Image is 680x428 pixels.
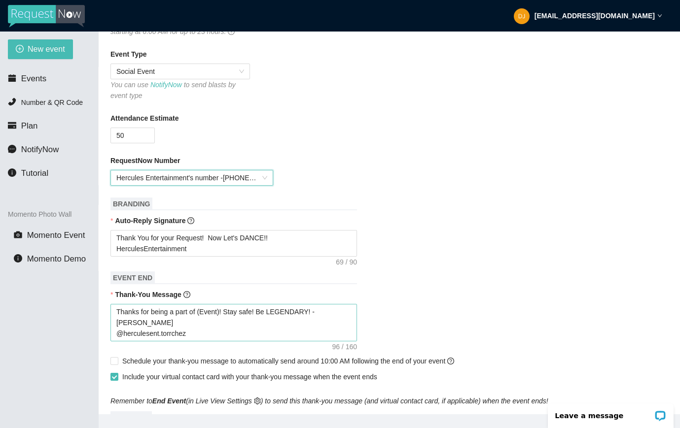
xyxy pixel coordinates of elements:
span: calendar [8,74,16,82]
b: Auto-Reply Signature [115,217,185,225]
span: EVENT END [110,271,155,284]
span: Tutorial [21,168,48,178]
span: Hercules Entertainment's number - [PHONE_NUMBER] [116,170,267,185]
span: BRANDING [110,198,152,210]
span: message [8,145,16,153]
span: camera [14,230,22,239]
textarea: Thank You for your Request! Now Let's DANCE!! HerculesEntertainment [110,230,357,257]
span: Plan [21,121,38,131]
span: Momento Event [27,230,85,240]
img: 1888ceddb938043c24f00366dbc084e2 [514,8,530,24]
strong: [EMAIL_ADDRESS][DOMAIN_NAME] [535,12,655,20]
img: RequestNow [8,5,85,28]
span: down [657,13,662,18]
span: Number & QR Code [21,99,83,106]
span: Events [21,74,46,83]
span: question-circle [187,217,194,224]
span: Include your virtual contact card with your thank-you message when the event ends [122,373,377,381]
span: Momento Demo [27,254,86,263]
textarea: Thanks for being a part of (Event)! Stay safe! Be LEGENDARY! -[PERSON_NAME] @herculesent.torrchez [110,304,357,341]
span: question-circle [447,358,454,364]
a: NotifyNow [150,81,182,89]
span: phone [8,98,16,106]
span: setting [254,397,261,404]
b: RequestNow Number [110,155,180,166]
b: End Event [152,397,186,405]
span: Schedule your thank-you message to automatically send around 10:00 AM following the end of your e... [122,357,454,365]
span: NotifyNow [21,145,59,154]
span: info-circle [14,254,22,263]
span: question-circle [228,28,235,35]
i: Remember to (in Live View Settings ) to send this thank-you message (and virtual contact card, if... [110,397,548,405]
b: Thank-You Message [115,291,181,298]
span: New event [28,43,65,55]
span: credit-card [8,121,16,130]
b: Event Type [110,49,147,60]
span: Social Event [116,64,244,79]
span: question-circle [183,291,190,298]
span: FEATURES [110,411,152,424]
span: plus-circle [16,45,24,54]
iframe: LiveChat chat widget [541,397,680,428]
div: You can use to send blasts by event type [110,79,250,101]
span: info-circle [8,168,16,177]
button: plus-circleNew event [8,39,73,59]
b: Attendance Estimate [110,113,179,124]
